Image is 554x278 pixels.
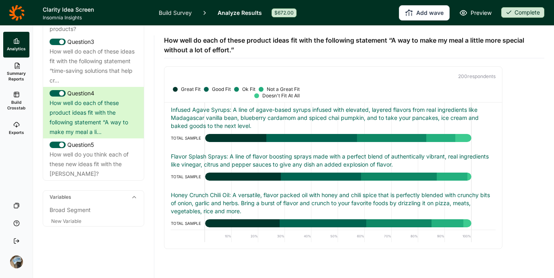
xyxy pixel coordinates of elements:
[171,172,205,181] div: TOTAL SAMPLE
[43,191,144,204] div: Variables
[50,205,137,215] div: Broad Segment
[338,230,365,242] div: 60%
[459,8,492,18] a: Preview
[7,46,26,51] span: Analytics
[171,73,496,80] p: 200 respondent s
[501,7,544,18] div: Complete
[10,255,23,268] img: ocn8z7iqvmiiaveqkfqd.png
[365,230,391,242] div: 70%
[50,140,137,150] div: Question 5
[242,86,255,93] div: Ok Fit
[50,150,137,179] div: How well do you think each of these new ideas fit with the [PERSON_NAME]?
[471,8,492,18] span: Preview
[50,37,137,47] div: Question 3
[212,86,231,93] div: Good Fit
[164,35,544,55] span: How well do each of these product ideas fit with the following statement “A way to make my meal a...
[43,5,149,14] h1: Clarity Idea Screen
[3,32,29,58] a: Analytics
[50,98,137,137] div: How well do each of these product ideas fit with the following statement “A way to make my meal a...
[181,86,201,93] div: Great Fit
[267,86,300,93] div: Not a Great Fit
[272,8,297,17] div: $672.00
[262,93,300,99] div: Doesn't Fit At All
[258,230,285,242] div: 30%
[9,130,24,135] span: Exports
[3,115,29,141] a: Exports
[50,89,137,98] div: Question 4
[43,14,149,21] span: Insomnia Insights
[171,106,496,130] div: Infused Agave Syrups: A line of agave-based syrups infused with elevated, layered flavors from re...
[3,58,29,86] a: Summary Reports
[392,230,418,242] div: 80%
[445,230,471,242] div: 100%
[232,230,258,242] div: 20%
[171,191,496,215] div: Honey Crunch Chili Oil: A versatile, flavor packed oil with honey and chili spice that is perfect...
[50,218,83,224] a: New Variable
[285,230,311,242] div: 40%
[6,99,26,111] span: Build Crosstab
[205,230,232,242] div: 10%
[171,152,496,169] div: Flavor Splash Sprays: A line of flavor boosting sprays made with a perfect blend of authentically...
[311,230,338,242] div: 50%
[3,86,29,115] a: Build Crosstab
[171,218,205,228] div: TOTAL SAMPLE
[399,5,450,21] button: Add wave
[6,70,26,82] span: Summary Reports
[501,7,544,19] button: Complete
[418,230,445,242] div: 90%
[171,133,205,143] div: TOTAL SAMPLE
[50,47,137,85] div: How well do each of these ideas fit with the following statement “time-saving solutions that help...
